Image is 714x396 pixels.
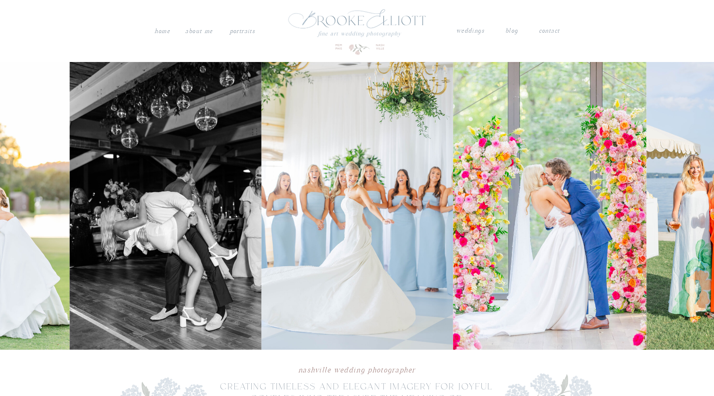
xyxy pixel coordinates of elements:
a: blog [505,26,518,36]
a: About me [184,26,214,37]
div: v 4.0.25 [23,13,40,20]
a: PORTRAITS [228,26,256,34]
a: weddings [456,26,485,36]
div: Domain Overview [31,49,74,54]
h1: Nashville wedding photographer [200,364,513,380]
img: website_grey.svg [13,21,20,28]
img: tab_domain_overview_orange.svg [22,48,29,55]
a: Home [154,26,170,37]
img: logo_orange.svg [13,13,20,20]
div: Keywords by Traffic [91,49,139,54]
img: tab_keywords_by_traffic_grey.svg [82,48,89,55]
a: contact [538,26,560,34]
div: Domain: [DOMAIN_NAME] [21,21,91,28]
